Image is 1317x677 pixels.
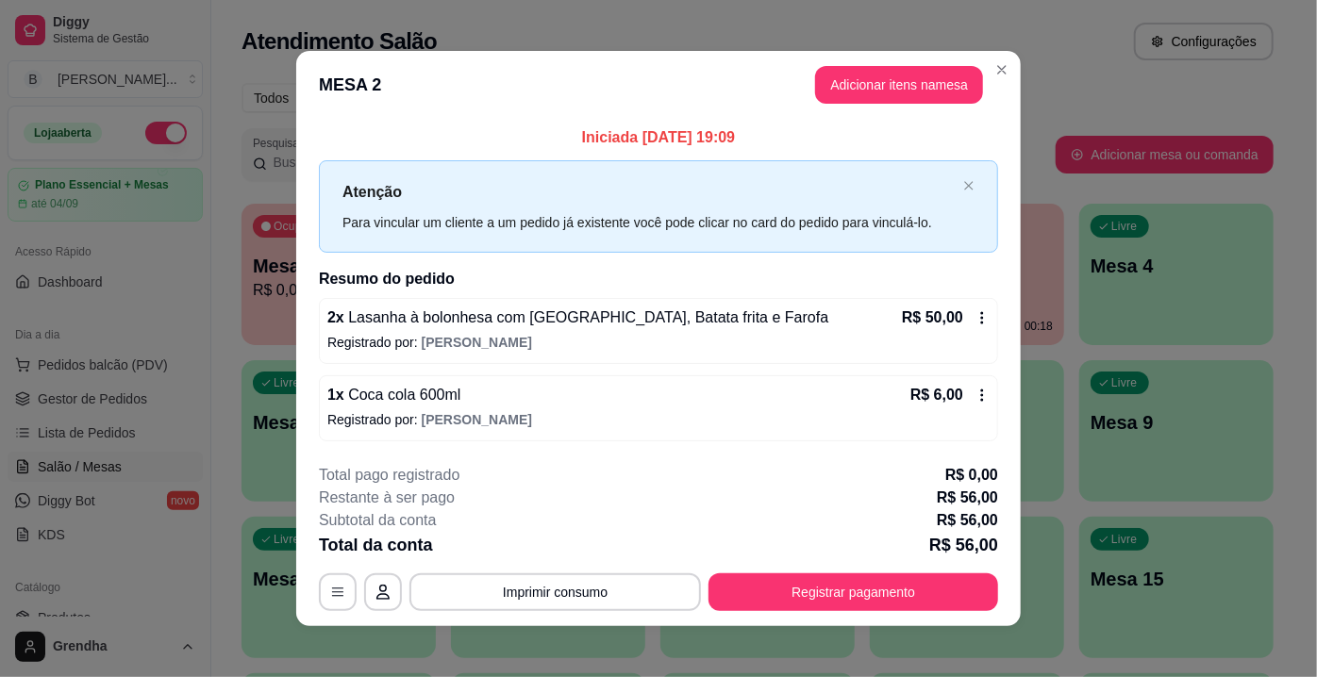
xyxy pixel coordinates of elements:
p: Registrado por: [327,410,990,429]
p: Registrado por: [327,333,990,352]
p: R$ 50,00 [902,306,963,329]
p: R$ 56,00 [929,532,998,558]
span: [PERSON_NAME] [422,335,532,350]
button: close [963,180,975,192]
p: Atenção [342,180,956,204]
span: Lasanha à bolonhesa com [GEOGRAPHIC_DATA], Batata frita e Farofa [344,309,828,325]
p: Restante à ser pago [319,487,455,509]
p: R$ 6,00 [910,384,963,406]
p: Total pago registrado [319,464,459,487]
p: Total da conta [319,532,433,558]
button: Adicionar itens namesa [815,66,983,104]
p: R$ 56,00 [937,509,998,532]
header: MESA 2 [296,51,1021,119]
span: Coca cola 600ml [344,387,461,403]
p: R$ 0,00 [945,464,998,487]
button: Imprimir consumo [409,573,701,611]
span: [PERSON_NAME] [422,412,532,427]
h2: Resumo do pedido [319,268,998,290]
p: Iniciada [DATE] 19:09 [319,126,998,149]
p: R$ 56,00 [937,487,998,509]
div: Para vincular um cliente a um pedido já existente você pode clicar no card do pedido para vinculá... [342,212,956,233]
p: Subtotal da conta [319,509,437,532]
button: Registrar pagamento [709,573,998,611]
button: Close [987,55,1017,85]
p: 1 x [327,384,460,406]
p: 2 x [327,306,828,329]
